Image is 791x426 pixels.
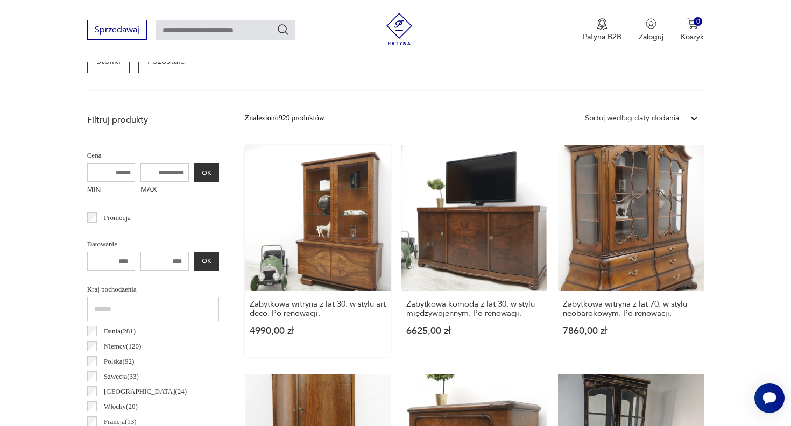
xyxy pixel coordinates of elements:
div: Znaleziono 929 produktów [245,112,324,124]
p: 7860,00 zł [563,326,699,336]
button: OK [194,252,219,271]
p: Patyna B2B [583,32,621,42]
p: Dania ( 281 ) [104,325,136,337]
p: Cena [87,150,219,161]
button: Sprzedawaj [87,20,147,40]
p: Koszyk [681,32,704,42]
p: 6625,00 zł [406,326,542,336]
h3: Zabytkowa witryna z lat 30. w stylu art deco. Po renowacji. [250,300,386,318]
p: Filtruj produkty [87,114,219,126]
p: Promocja [104,212,131,224]
p: Polska ( 92 ) [104,356,134,367]
p: Niemcy ( 120 ) [104,340,141,352]
div: 0 [694,17,703,26]
p: Zaloguj [639,32,663,42]
p: [GEOGRAPHIC_DATA] ( 24 ) [104,386,187,397]
p: Włochy ( 20 ) [104,401,138,413]
a: Zabytkowa witryna z lat 70. w stylu neobarokowym. Po renowacji.Zabytkowa witryna z lat 70. w styl... [558,145,704,357]
label: MAX [140,182,189,199]
a: Zabytkowa komoda z lat 30. w stylu międzywojennym. Po renowacji.Zabytkowa komoda z lat 30. w styl... [401,145,547,357]
button: Patyna B2B [583,18,621,42]
button: Szukaj [277,23,289,36]
p: Szwecja ( 33 ) [104,371,139,382]
button: 0Koszyk [681,18,704,42]
p: Datowanie [87,238,219,250]
a: Ikona medaluPatyna B2B [583,18,621,42]
p: 4990,00 zł [250,326,386,336]
p: Kraj pochodzenia [87,283,219,295]
img: Ikona koszyka [687,18,698,29]
button: Zaloguj [639,18,663,42]
iframe: Smartsupp widget button [754,383,785,413]
img: Ikonka użytkownika [646,18,656,29]
label: MIN [87,182,136,199]
img: Patyna - sklep z meblami i dekoracjami vintage [383,13,415,45]
button: OK [194,163,219,182]
h3: Zabytkowa witryna z lat 70. w stylu neobarokowym. Po renowacji. [563,300,699,318]
a: Zabytkowa witryna z lat 30. w stylu art deco. Po renowacji.Zabytkowa witryna z lat 30. w stylu ar... [245,145,391,357]
img: Ikona medalu [597,18,608,30]
h3: Zabytkowa komoda z lat 30. w stylu międzywojennym. Po renowacji. [406,300,542,318]
div: Sortuj według daty dodania [585,112,679,124]
a: Sprzedawaj [87,27,147,34]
